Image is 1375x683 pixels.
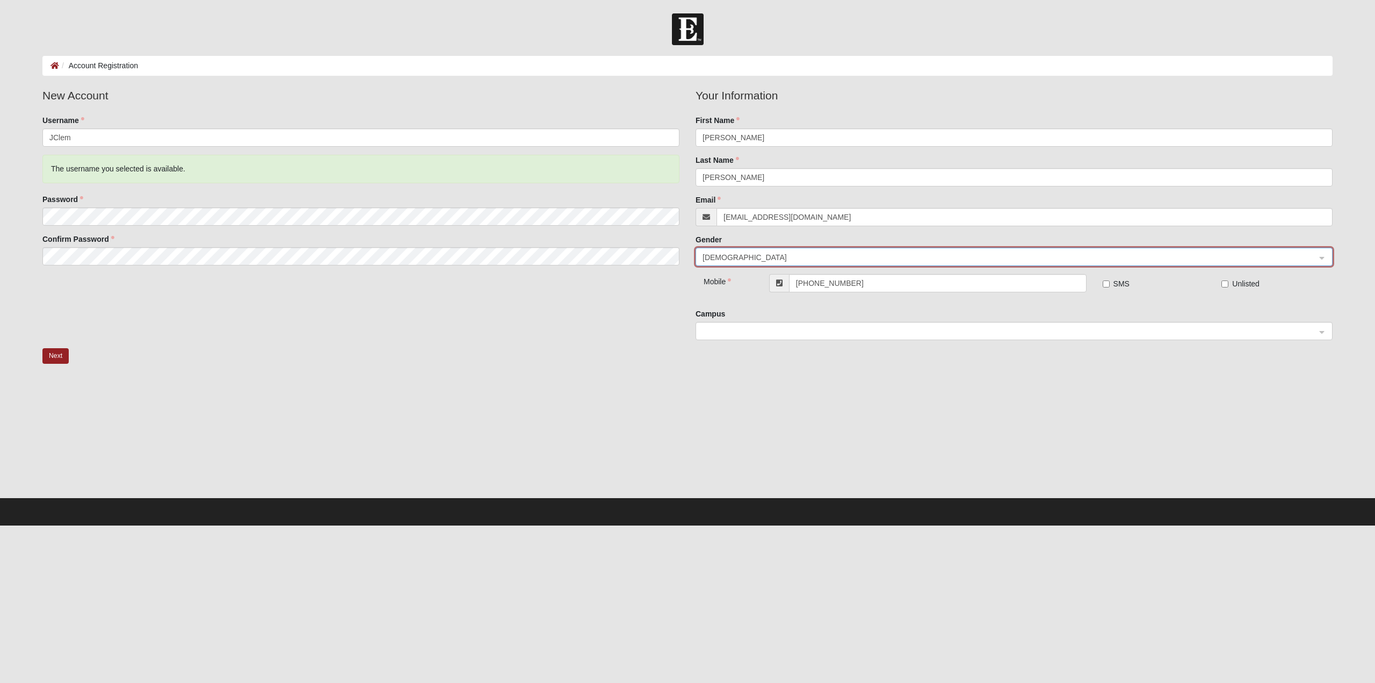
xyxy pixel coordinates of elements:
[696,234,722,245] label: Gender
[696,155,739,166] label: Last Name
[696,115,740,126] label: First Name
[696,274,749,287] div: Mobile
[703,251,1316,263] span: Male
[696,195,721,205] label: Email
[59,60,138,71] li: Account Registration
[696,308,725,319] label: Campus
[1103,281,1110,287] input: SMS
[1232,279,1260,288] span: Unlisted
[696,87,1333,104] legend: Your Information
[42,234,114,245] label: Confirm Password
[1221,281,1228,287] input: Unlisted
[42,115,84,126] label: Username
[42,348,69,364] button: Next
[42,155,679,183] div: The username you selected is available.
[42,87,679,104] legend: New Account
[42,194,83,205] label: Password
[672,13,704,45] img: Church of Eleven22 Logo
[1113,279,1130,288] span: SMS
